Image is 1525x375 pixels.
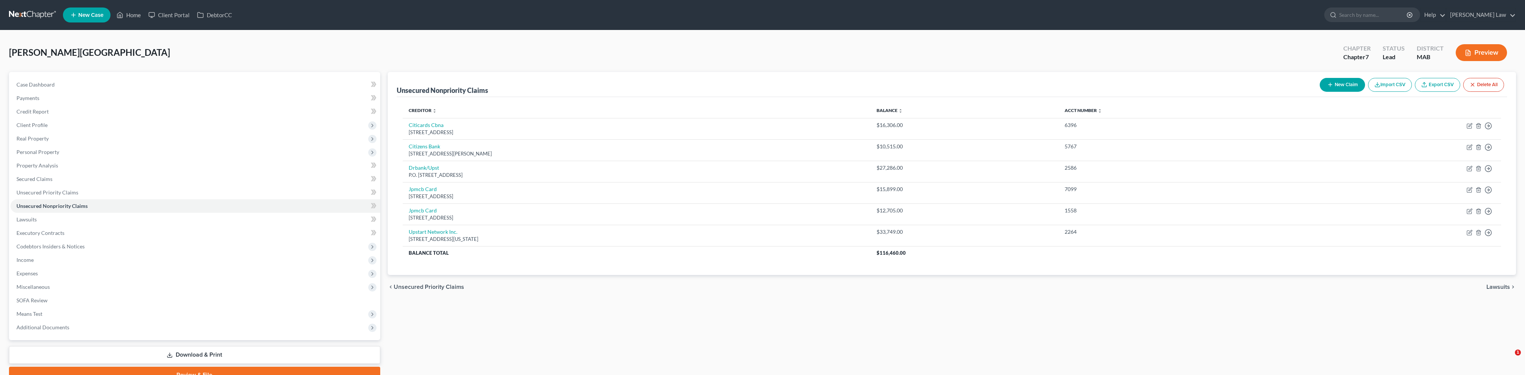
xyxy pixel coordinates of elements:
[193,8,236,22] a: DebtorCC
[16,243,85,250] span: Codebtors Insiders & Notices
[9,346,380,364] a: Download & Print
[877,108,903,113] a: Balance unfold_more
[1065,185,1296,193] div: 7099
[16,311,42,317] span: Means Test
[16,257,34,263] span: Income
[10,186,380,199] a: Unsecured Priority Claims
[397,86,488,95] div: Unsecured Nonpriority Claims
[432,109,437,113] i: unfold_more
[10,91,380,105] a: Payments
[16,176,52,182] span: Secured Claims
[1065,143,1296,150] div: 5767
[403,246,871,260] th: Balance Total
[78,12,103,18] span: New Case
[1515,350,1521,356] span: 1
[1415,78,1460,92] a: Export CSV
[388,284,394,290] i: chevron_left
[409,172,865,179] div: P.O. [STREET_ADDRESS]
[409,150,865,157] div: [STREET_ADDRESS][PERSON_NAME]
[409,193,865,200] div: [STREET_ADDRESS]
[16,162,58,169] span: Property Analysis
[16,189,78,196] span: Unsecured Priority Claims
[145,8,193,22] a: Client Portal
[409,207,437,214] a: Jpmcb Card
[394,284,464,290] span: Unsecured Priority Claims
[1065,121,1296,129] div: 6396
[877,121,1053,129] div: $16,306.00
[877,250,906,256] span: $116,460.00
[16,230,64,236] span: Executory Contracts
[1065,108,1102,113] a: Acct Number unfold_more
[877,185,1053,193] div: $15,899.00
[877,228,1053,236] div: $33,749.00
[1500,350,1518,368] iframe: Intercom live chat
[1320,78,1365,92] button: New Claim
[10,294,380,307] a: SOFA Review
[1463,78,1504,92] button: Delete All
[1420,8,1446,22] a: Help
[1339,8,1408,22] input: Search by name...
[409,214,865,221] div: [STREET_ADDRESS]
[1486,284,1516,290] button: Lawsuits chevron_right
[1365,53,1369,60] span: 7
[10,159,380,172] a: Property Analysis
[16,149,59,155] span: Personal Property
[16,81,55,88] span: Case Dashboard
[1417,53,1444,61] div: MAB
[409,164,439,171] a: Drbank/Upst
[16,108,49,115] span: Credit Report
[16,297,48,303] span: SOFA Review
[10,226,380,240] a: Executory Contracts
[16,135,49,142] span: Real Property
[898,109,903,113] i: unfold_more
[16,95,39,101] span: Payments
[10,105,380,118] a: Credit Report
[1343,53,1371,61] div: Chapter
[409,129,865,136] div: [STREET_ADDRESS]
[1383,53,1405,61] div: Lead
[1456,44,1507,61] button: Preview
[877,207,1053,214] div: $12,705.00
[1417,44,1444,53] div: District
[1486,284,1510,290] span: Lawsuits
[113,8,145,22] a: Home
[1383,44,1405,53] div: Status
[16,324,69,330] span: Additional Documents
[409,143,440,149] a: Citizens Bank
[877,164,1053,172] div: $27,286.00
[1510,284,1516,290] i: chevron_right
[1065,228,1296,236] div: 2264
[16,216,37,223] span: Lawsuits
[388,284,464,290] button: chevron_left Unsecured Priority Claims
[409,122,444,128] a: Citicards Cbna
[409,108,437,113] a: Creditor unfold_more
[1065,164,1296,172] div: 2586
[409,229,457,235] a: Upstart Network Inc.
[10,78,380,91] a: Case Dashboard
[1446,8,1516,22] a: [PERSON_NAME] Law
[10,213,380,226] a: Lawsuits
[1343,44,1371,53] div: Chapter
[409,236,865,243] div: [STREET_ADDRESS][US_STATE]
[16,270,38,276] span: Expenses
[16,122,48,128] span: Client Profile
[1098,109,1102,113] i: unfold_more
[10,199,380,213] a: Unsecured Nonpriority Claims
[16,203,88,209] span: Unsecured Nonpriority Claims
[9,47,170,58] span: [PERSON_NAME][GEOGRAPHIC_DATA]
[10,172,380,186] a: Secured Claims
[1065,207,1296,214] div: 1558
[877,143,1053,150] div: $10,515.00
[16,284,50,290] span: Miscellaneous
[1368,78,1412,92] button: Import CSV
[409,186,437,192] a: Jpmcb Card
